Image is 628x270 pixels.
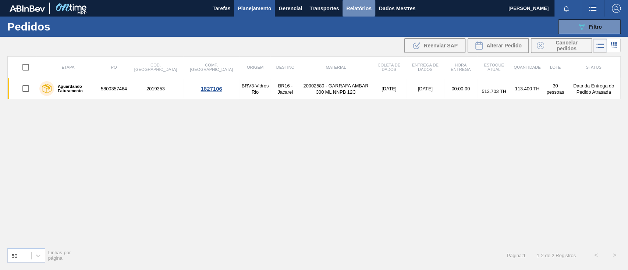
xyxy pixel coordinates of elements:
font: [PERSON_NAME] [508,6,549,11]
font: Gerencial [278,6,302,11]
a: Aguardando Faturamento58003574642019353BRV3-Vidros RioBR16 - Jacareí20002580 - GARRAFA AMBAR 300 ... [8,78,621,99]
font: Dados Mestres [379,6,416,11]
div: Alterar Pedido [468,38,529,53]
font: 1 [523,253,525,258]
font: 00:00:00 [451,86,470,91]
font: > [613,252,616,258]
font: Estoque atual [484,63,504,72]
font: Página [507,253,521,258]
font: 513.703 TH [482,89,506,94]
font: - [539,253,541,258]
font: BR16 - Jacareí [277,83,293,95]
font: Etapa [61,65,74,69]
font: Reenviar SAP [424,43,458,48]
font: < [594,252,597,258]
font: 30 pessoas [546,83,564,95]
img: ações do usuário [588,4,597,13]
button: > [605,246,624,264]
button: < [587,246,605,264]
font: Entrega de dados [412,63,439,72]
font: 2 [541,253,543,258]
button: Notificações [554,3,578,14]
button: Cancelar pedidos [531,38,592,53]
font: Data da Entrega do Pedido Atrasada [573,83,614,95]
font: 1 [537,253,539,258]
font: Pedidos [7,21,50,33]
font: BRV3-Vidros Rio [242,83,269,95]
div: Visão em Cards [607,39,621,53]
font: PO [111,65,117,69]
font: 2 [551,253,554,258]
font: 50 [11,252,18,259]
font: 20002580 - GARRAFA AMBAR 300 ML NNPB 12C [303,83,368,95]
font: 1827106 [201,86,222,92]
font: Status [586,65,601,69]
font: Lote [550,65,561,69]
font: 5800357464 [101,86,127,91]
font: Filtro [589,24,602,30]
font: Transportes [309,6,339,11]
font: Tarefas [213,6,231,11]
font: Aguardando Faturamento [58,84,83,93]
font: Origem [247,65,263,69]
font: Registros [556,253,576,258]
font: [DATE] [382,86,396,91]
font: Planejamento [238,6,271,11]
font: Material [326,65,346,69]
div: Reenviar SAP [404,38,465,53]
font: Comp. [GEOGRAPHIC_DATA] [190,63,233,72]
font: Alterar Pedido [486,43,522,48]
font: Destino [276,65,295,69]
div: Visão em Lista [593,39,607,53]
font: 2019353 [146,86,165,91]
font: de [545,253,550,258]
img: Sair [612,4,621,13]
font: Quantidade [514,65,540,69]
font: Linhas por página [48,250,71,261]
img: TNhmsLtSVTkK8tSr43FrP2fwEKptu5GPRR3wAAAABJRU5ErkJggg== [10,5,45,12]
font: : [522,253,523,258]
font: Cód. [GEOGRAPHIC_DATA] [134,63,177,72]
font: Cancelar pedidos [556,40,577,51]
font: Relatórios [346,6,371,11]
font: Coleta de dados [377,63,400,72]
button: Filtro [558,19,621,34]
div: Cancelar Pedidos em Massa [531,38,592,53]
font: Hora Entrega [451,63,471,72]
font: 113.400 TH [515,86,540,91]
font: [DATE] [418,86,433,91]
